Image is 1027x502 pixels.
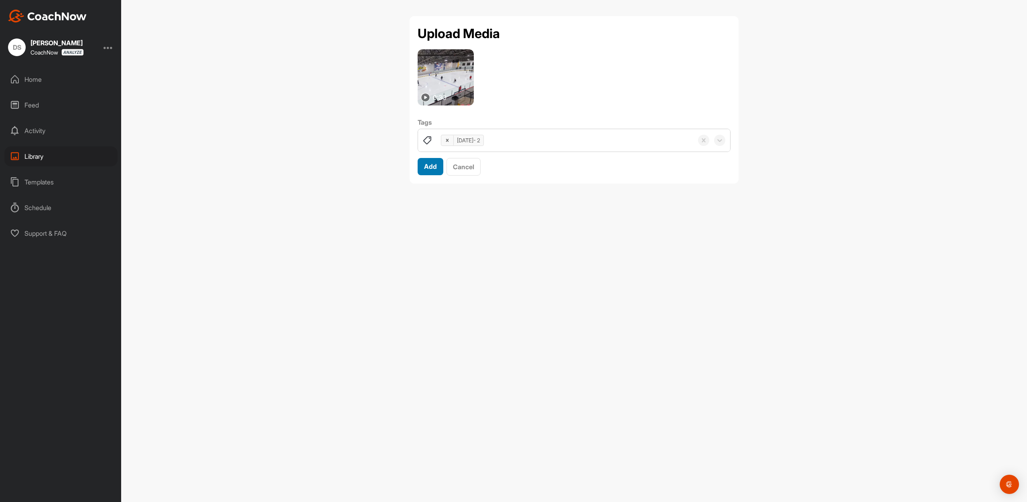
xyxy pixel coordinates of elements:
[418,158,443,175] button: Add
[421,93,430,102] img: play
[61,49,84,56] img: CoachNow analyze
[447,158,481,176] button: Cancel
[454,134,483,147] div: [DATE]- 2
[422,136,432,145] img: tags
[4,95,118,115] div: Feed
[418,117,731,127] label: Tags
[1000,475,1019,494] div: Open Intercom Messenger
[4,121,118,141] div: Activity
[418,24,500,43] h2: Upload Media
[8,38,26,56] div: DS
[4,223,118,243] div: Support & FAQ
[418,49,474,105] img: thumbnail
[4,172,118,192] div: Templates
[4,146,118,166] div: Library
[4,69,118,89] div: Home
[4,198,118,218] div: Schedule
[453,163,474,171] span: Cancel
[8,10,87,22] img: CoachNow
[433,93,447,102] p: 0:30
[424,162,437,170] span: Add
[30,40,84,46] div: [PERSON_NAME]
[30,49,84,56] div: CoachNow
